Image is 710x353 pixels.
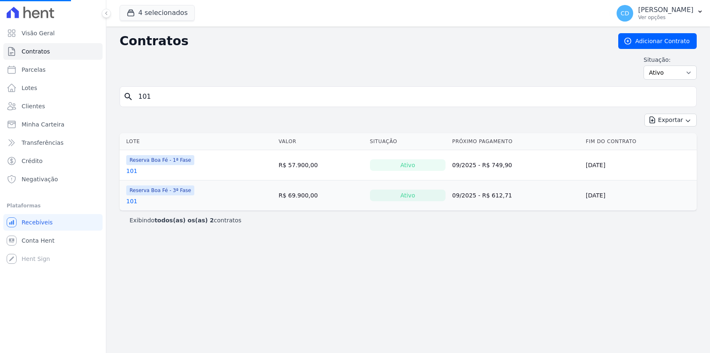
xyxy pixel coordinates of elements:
button: Exportar [644,114,697,127]
span: Lotes [22,84,37,92]
input: Buscar por nome do lote [133,88,693,105]
p: Exibindo contratos [130,216,241,224]
div: Plataformas [7,201,99,211]
i: search [123,92,133,102]
button: 4 selecionados [120,5,195,21]
a: Recebíveis [3,214,103,231]
span: Visão Geral [22,29,55,37]
a: Clientes [3,98,103,114]
span: Recebíveis [22,218,53,226]
span: Parcelas [22,66,46,74]
button: CD [PERSON_NAME] Ver opções [610,2,710,25]
td: [DATE] [583,150,697,180]
th: Lote [120,133,275,150]
a: Minha Carteira [3,116,103,133]
h2: Contratos [120,34,605,49]
a: 09/2025 - R$ 749,90 [452,162,512,168]
span: CD [621,10,629,16]
span: Reserva Boa Fé - 1ª Fase [126,155,194,165]
p: [PERSON_NAME] [638,6,693,14]
span: Contratos [22,47,50,56]
span: Minha Carteira [22,120,64,129]
a: Conta Hent [3,232,103,249]
a: Negativação [3,171,103,187]
a: Crédito [3,153,103,169]
td: R$ 69.900,00 [275,180,367,211]
a: Lotes [3,80,103,96]
th: Fim do Contrato [583,133,697,150]
td: [DATE] [583,180,697,211]
a: Adicionar Contrato [618,33,697,49]
a: 101 [126,167,137,175]
a: Parcelas [3,61,103,78]
a: Contratos [3,43,103,60]
span: Crédito [22,157,43,165]
td: R$ 57.900,00 [275,150,367,180]
a: Transferências [3,134,103,151]
b: todos(as) os(as) 2 [154,217,214,224]
th: Valor [275,133,367,150]
label: Situação: [644,56,697,64]
a: Visão Geral [3,25,103,41]
a: 09/2025 - R$ 612,71 [452,192,512,199]
div: Ativo [370,190,446,201]
span: Reserva Boa Fé - 3ª Fase [126,185,194,195]
p: Ver opções [638,14,693,21]
span: Clientes [22,102,45,110]
span: Negativação [22,175,58,183]
th: Próximo Pagamento [449,133,583,150]
span: Transferências [22,139,64,147]
div: Ativo [370,159,446,171]
th: Situação [367,133,449,150]
a: 101 [126,197,137,205]
span: Conta Hent [22,236,54,245]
